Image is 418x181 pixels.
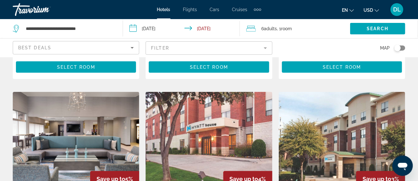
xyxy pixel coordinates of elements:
iframe: Button to launch messaging window [393,156,413,176]
span: 6 [262,24,277,33]
span: en [342,8,348,13]
button: Change language [342,5,354,15]
a: Hotels [157,7,170,12]
span: Search [367,26,389,31]
span: DL [393,6,401,13]
button: Filter [146,41,272,55]
button: User Menu [389,3,405,16]
a: Cruises [232,7,248,12]
button: Search [350,23,405,34]
span: Best Deals [18,45,51,50]
a: Select Room [282,63,402,70]
span: Select Room [190,65,228,70]
button: Check-in date: Dec 5, 2025 Check-out date: Dec 7, 2025 [123,19,240,38]
span: USD [364,8,373,13]
span: , 1 [277,24,292,33]
button: Select Room [16,61,136,73]
a: Travorium [13,1,76,18]
button: Change currency [364,5,379,15]
button: Toggle map [390,45,405,51]
a: Select Room [149,63,269,70]
span: Map [380,44,390,52]
button: Select Room [149,61,269,73]
a: Flights [183,7,197,12]
button: Extra navigation items [254,4,261,15]
span: Select Room [57,65,95,70]
span: Room [281,26,292,31]
button: Select Room [282,61,402,73]
a: Select Room [16,63,136,70]
button: Travelers: 6 adults, 0 children [240,19,350,38]
span: Select Room [323,65,361,70]
span: Adults [264,26,277,31]
mat-select: Sort by [18,44,134,52]
a: Cars [210,7,220,12]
